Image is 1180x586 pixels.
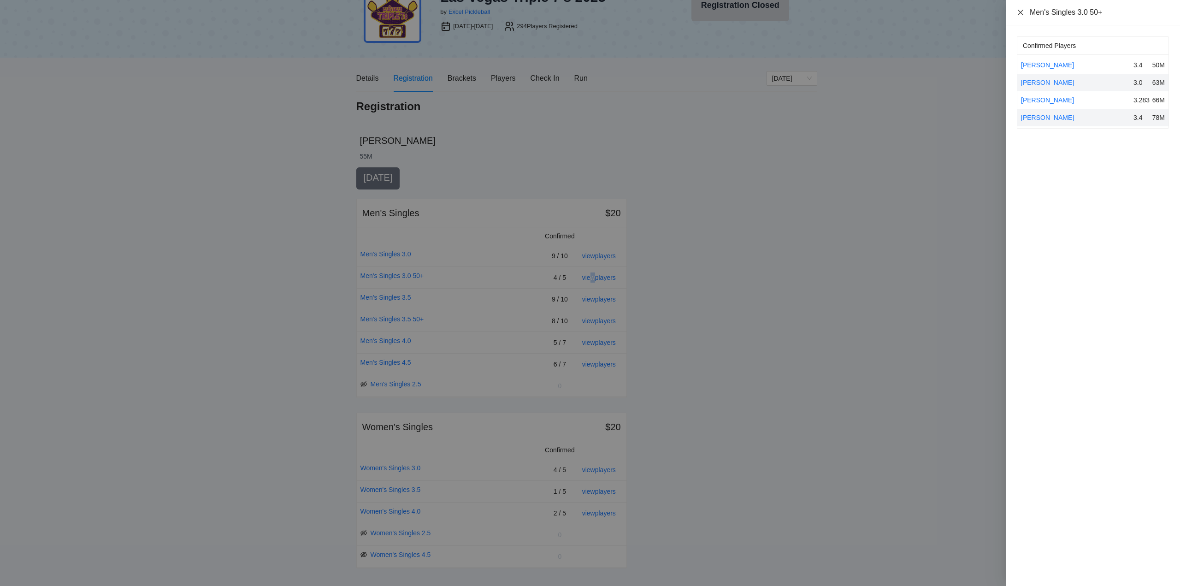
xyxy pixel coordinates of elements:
[1151,112,1165,123] div: 78M
[1021,96,1074,104] a: [PERSON_NAME]
[1133,60,1147,70] div: 3.4
[1021,114,1074,121] a: [PERSON_NAME]
[1017,9,1024,16] span: close
[1133,77,1147,88] div: 3.0
[1030,7,1169,18] div: Men's Singles 3.0 50+
[1021,61,1074,69] a: [PERSON_NAME]
[1017,9,1024,17] button: Close
[1021,79,1074,86] a: [PERSON_NAME]
[1133,112,1147,123] div: 3.4
[1023,37,1163,54] div: Confirmed Players
[1151,95,1165,105] div: 66M
[1133,95,1147,105] div: 3.283
[1151,60,1165,70] div: 50M
[1151,77,1165,88] div: 63M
